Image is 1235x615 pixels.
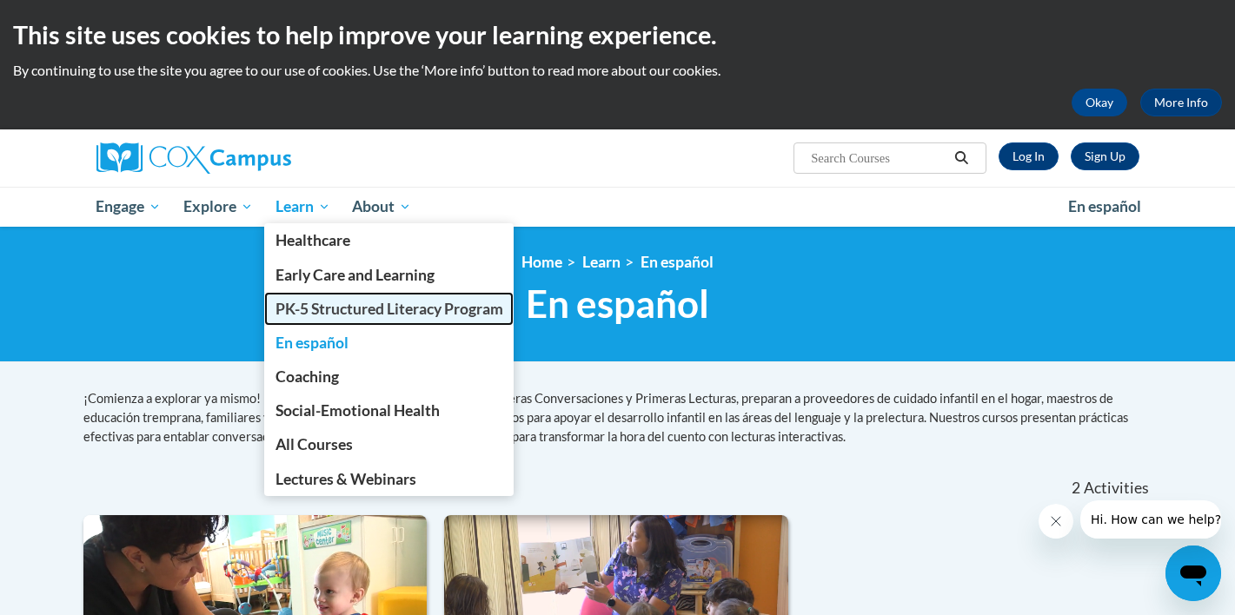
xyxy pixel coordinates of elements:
span: En español [276,334,349,352]
span: PK-5 Structured Literacy Program [276,300,503,318]
span: En español [1068,197,1141,215]
button: Search [948,148,974,169]
iframe: Button to launch messaging window [1165,546,1221,601]
div: Main menu [70,187,1165,227]
a: Engage [85,187,173,227]
input: Search Courses [809,148,948,169]
p: By continuing to use the site you agree to our use of cookies. Use the ‘More info’ button to read... [13,61,1222,80]
span: Learn [276,196,330,217]
span: Lectures & Webinars [276,470,416,488]
a: PK-5 Structured Literacy Program [264,292,515,326]
a: Learn [264,187,342,227]
iframe: Close message [1039,504,1073,539]
a: About [341,187,422,227]
a: More Info [1140,89,1222,116]
span: 2 [1072,479,1080,498]
img: Cox Campus [96,142,291,174]
h2: This site uses cookies to help improve your learning experience. [13,17,1222,52]
span: Engage [96,196,161,217]
p: ¡Comienza a explorar ya mismo! Los cursos en la serie Los Primeros Mil, Primeras Conversaciones y... [83,389,1152,446]
button: Okay [1072,89,1127,116]
span: Social-Emotional Health [276,401,440,420]
a: Coaching [264,360,515,393]
a: En español [264,326,515,360]
span: Healthcare [276,231,350,249]
a: En español [641,253,714,271]
a: Lectures & Webinars [264,462,515,496]
span: About [352,196,411,217]
span: Coaching [276,367,339,386]
span: Early Care and Learning [276,266,435,284]
iframe: Message from company [1080,500,1221,539]
a: Healthcare [264,223,515,257]
a: Cox Campus [96,142,427,174]
span: En español [526,281,709,327]
a: Learn [582,253,621,271]
a: En español [1057,188,1152,225]
span: Activities [1084,479,1149,498]
a: All Courses [264,427,515,461]
span: All Courses [276,435,353,453]
a: Log In [999,142,1059,170]
a: Social-Emotional Health [264,393,515,427]
span: Explore [183,196,253,217]
a: Register [1071,142,1139,170]
a: Home [521,253,562,271]
a: Early Care and Learning [264,258,515,292]
a: Explore [172,187,264,227]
